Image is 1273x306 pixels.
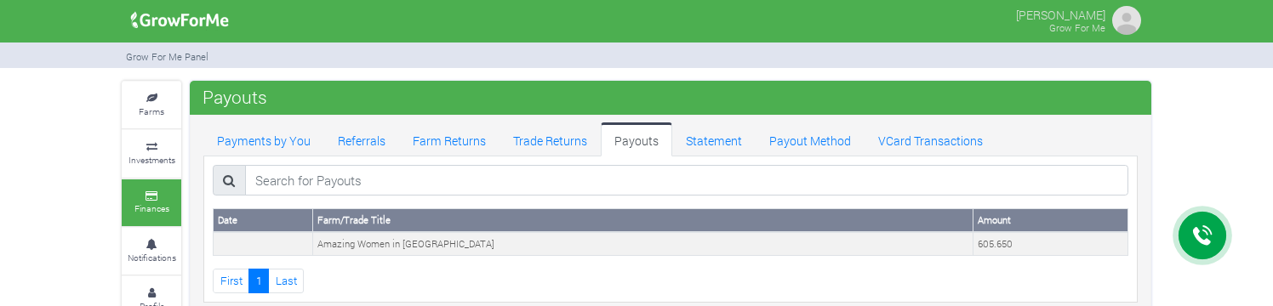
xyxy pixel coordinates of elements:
a: Notifications [122,228,181,275]
a: First [213,269,249,293]
a: Farm Returns [399,122,499,156]
small: Investments [128,154,175,166]
th: Farm/Trade Title [313,209,973,232]
th: Amount [973,209,1128,232]
th: Date [214,209,313,232]
small: Notifications [128,252,176,263]
a: Payout Method [756,122,865,156]
input: Search for Payouts [245,165,1128,195]
a: VCard Transactions [865,122,996,156]
a: Referrals [324,122,399,156]
small: Farms [139,105,164,117]
img: growforme image [125,3,235,37]
a: Payments by You [203,122,324,156]
small: Grow For Me Panel [126,50,208,63]
nav: Page Navigation [213,269,1128,293]
small: Grow For Me [1049,21,1105,34]
td: 605.650 [973,232,1128,255]
a: Investments [122,130,181,177]
td: Amazing Women in [GEOGRAPHIC_DATA] [313,232,973,255]
a: Finances [122,179,181,226]
a: Last [268,269,304,293]
a: Trade Returns [499,122,601,156]
a: Farms [122,82,181,128]
small: Finances [134,202,169,214]
a: 1 [248,269,269,293]
a: Payouts [601,122,672,156]
img: growforme image [1110,3,1144,37]
span: Payouts [198,80,271,114]
p: [PERSON_NAME] [1016,3,1105,24]
a: Statement [672,122,756,156]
